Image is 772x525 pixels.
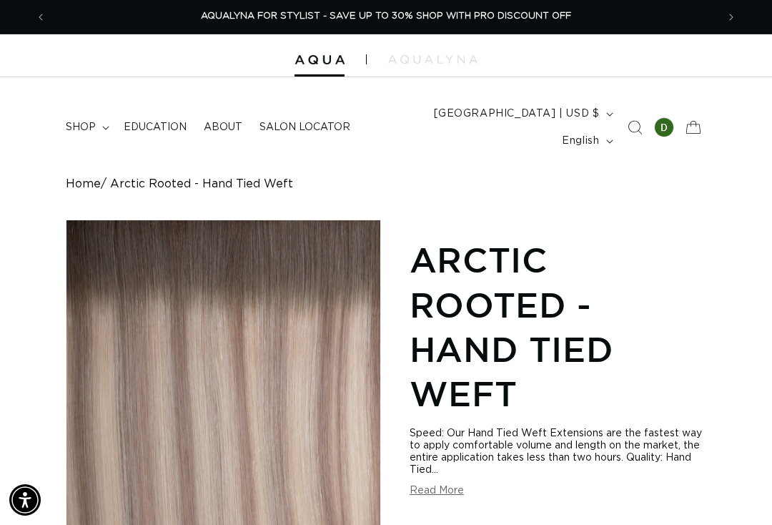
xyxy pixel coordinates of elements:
[66,177,101,191] a: Home
[66,121,96,134] span: shop
[434,107,600,122] span: [GEOGRAPHIC_DATA] | USD $
[410,237,706,416] h1: Arctic Rooted - Hand Tied Weft
[425,100,619,127] button: [GEOGRAPHIC_DATA] | USD $
[553,127,618,154] button: English
[110,177,293,191] span: Arctic Rooted - Hand Tied Weft
[701,456,772,525] iframe: Chat Widget
[562,134,599,149] span: English
[716,4,747,31] button: Next announcement
[124,121,187,134] span: Education
[251,112,359,142] a: Salon Locator
[388,55,477,64] img: aqualyna.com
[204,121,242,134] span: About
[410,428,706,476] div: Speed: Our Hand Tied Weft Extensions are the fastest way to apply comfortable volume and length o...
[295,55,345,65] img: Aqua Hair Extensions
[195,112,251,142] a: About
[410,485,464,497] button: Read More
[259,121,350,134] span: Salon Locator
[115,112,195,142] a: Education
[25,4,56,31] button: Previous announcement
[9,484,41,516] div: Accessibility Menu
[57,112,115,142] summary: shop
[201,11,571,21] span: AQUALYNA FOR STYLIST - SAVE UP TO 30% SHOP WITH PRO DISCOUNT OFF
[66,177,706,191] nav: breadcrumbs
[619,112,650,143] summary: Search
